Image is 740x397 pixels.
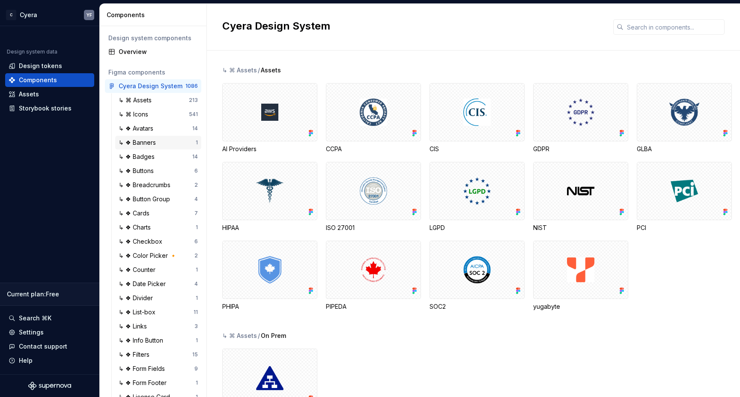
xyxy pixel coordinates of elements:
div: yugabyte [533,302,628,311]
div: ↳ ❖ Form Fields [119,364,168,373]
div: ISO 27001 [326,224,421,232]
div: PIPEDA [326,241,421,311]
div: Design system data [7,48,57,55]
div: Design system components [108,34,198,42]
a: Storybook stories [5,101,94,115]
div: 541 [189,111,198,118]
div: ↳ ❖ Divider [119,294,156,302]
div: Help [19,356,33,365]
div: yugabyte [533,241,628,311]
div: SOC2 [430,241,525,311]
a: Overview [105,45,201,59]
div: Storybook stories [19,104,72,113]
div: CIS [430,83,525,153]
div: 1 [196,224,198,231]
div: Cyera Design System [119,82,182,90]
a: ↳ ⌘ Icons541 [115,107,201,121]
div: Overview [119,48,198,56]
div: GLBA [637,83,732,153]
button: Search ⌘K [5,311,94,325]
div: SOC2 [430,302,525,311]
div: 4 [194,196,198,203]
div: ↳ ❖ Button Group [119,195,173,203]
a: ↳ ❖ Info Button1 [115,334,201,347]
button: CCyeraYF [2,6,98,24]
a: ↳ ❖ Form Fields9 [115,362,201,376]
div: ↳ ⌘ Assets [222,331,257,340]
span: / [258,331,260,340]
span: / [258,66,260,75]
div: ↳ ⌘ Assets [119,96,155,104]
a: ↳ ❖ Color Picker 🔸2 [115,249,201,263]
div: 1 [196,139,198,146]
div: ↳ ❖ Banners [119,138,159,147]
div: PHIPA [222,302,317,311]
div: CCPA [326,145,421,153]
a: Assets [5,87,94,101]
div: 6 [194,167,198,174]
a: ↳ ❖ Cards7 [115,206,201,220]
div: AI Providers [222,83,317,153]
div: 1086 [185,83,198,90]
div: Components [107,11,203,19]
div: Assets [19,90,39,99]
a: ↳ ❖ Buttons6 [115,164,201,178]
div: HIPAA [222,224,317,232]
div: 1 [196,266,198,273]
a: ↳ ❖ Filters15 [115,348,201,361]
div: Components [19,76,57,84]
div: ↳ ⌘ Assets [222,66,257,75]
a: ↳ ❖ Form Footer1 [115,376,201,390]
div: GLBA [637,145,732,153]
button: Help [5,354,94,367]
a: ↳ ❖ Button Group4 [115,192,201,206]
div: LGPD [430,162,525,232]
div: 3 [194,323,198,330]
a: Cyera Design System1086 [105,79,201,93]
div: ↳ ❖ Buttons [119,167,157,175]
div: ↳ ❖ Form Footer [119,379,170,387]
a: ↳ ❖ Divider1 [115,291,201,305]
a: ↳ ❖ List-box11 [115,305,201,319]
div: Settings [19,328,44,337]
div: PIPEDA [326,302,421,311]
div: AI Providers [222,145,317,153]
div: Contact support [19,342,67,351]
div: Search ⌘K [19,314,51,322]
a: ↳ ⌘ Assets213 [115,93,201,107]
div: CCPA [326,83,421,153]
div: ISO 27001 [326,162,421,232]
div: Current plan : Free [7,290,92,298]
div: ↳ ❖ Breadcrumbs [119,181,174,189]
div: ↳ ❖ Info Button [119,336,167,345]
div: GDPR [533,83,628,153]
div: ↳ ⌘ Icons [119,110,152,119]
div: ↳ ❖ Date Picker [119,280,169,288]
div: ↳ ❖ Badges [119,152,158,161]
div: ↳ ❖ Filters [119,350,153,359]
div: NIST [533,162,628,232]
span: Assets [261,66,281,75]
div: GDPR [533,145,628,153]
div: 6 [194,238,198,245]
svg: Supernova Logo [28,382,71,390]
div: CIS [430,145,525,153]
div: HIPAA [222,162,317,232]
div: ↳ ❖ List-box [119,308,159,316]
div: 1 [196,295,198,301]
a: ↳ ❖ Banners1 [115,136,201,149]
div: 1 [196,379,198,386]
div: LGPD [430,224,525,232]
div: 2 [194,182,198,188]
div: 213 [189,97,198,104]
div: ↳ ❖ Charts [119,223,154,232]
div: ↳ ❖ Links [119,322,150,331]
div: PCI [637,224,732,232]
div: NIST [533,224,628,232]
a: ↳ ❖ Checkbox6 [115,235,201,248]
div: 14 [192,153,198,160]
a: Settings [5,325,94,339]
div: ↳ ❖ Checkbox [119,237,166,246]
div: Cyera [20,11,37,19]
